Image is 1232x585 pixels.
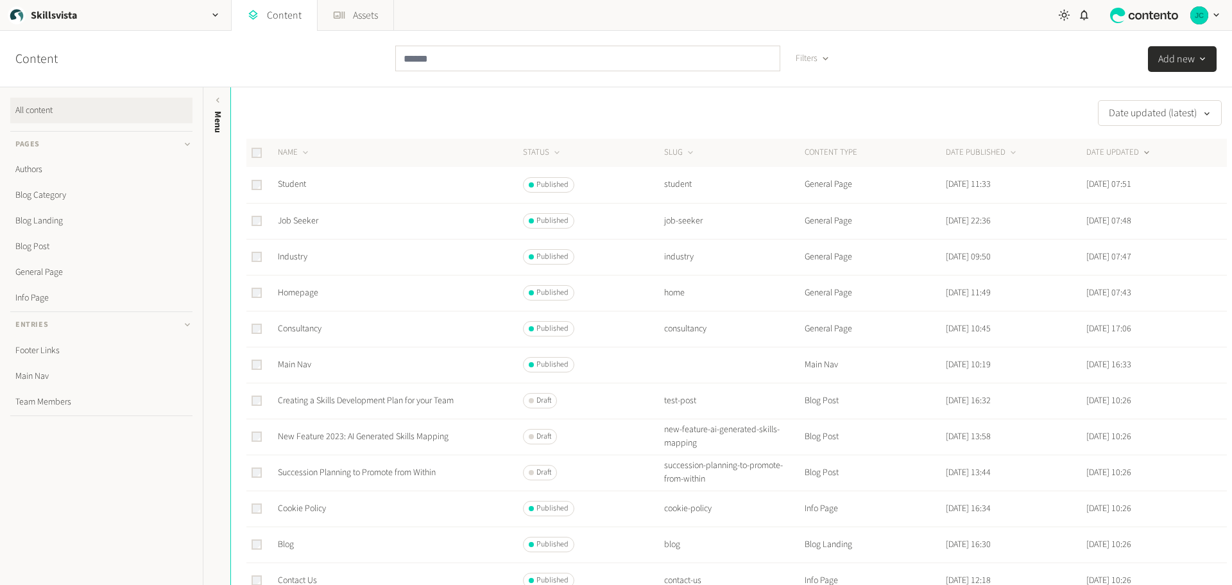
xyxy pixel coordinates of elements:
[536,251,569,263] span: Published
[15,319,48,331] span: Entries
[15,49,87,69] h2: Content
[1190,6,1208,24] img: Jason Culloty
[10,157,193,182] a: Authors
[1086,214,1131,227] time: [DATE] 07:48
[1086,178,1131,191] time: [DATE] 07:51
[278,286,318,299] a: Homepage
[10,208,193,234] a: Blog Landing
[15,139,40,150] span: Pages
[278,394,454,407] a: Creating a Skills Development Plan for your Team
[10,259,193,285] a: General Page
[946,502,991,515] time: [DATE] 16:34
[211,111,225,133] span: Menu
[278,250,307,263] a: Industry
[10,182,193,208] a: Blog Category
[663,491,805,527] td: cookie-policy
[946,214,991,227] time: [DATE] 22:36
[804,419,945,455] td: Blog Post
[1086,430,1131,443] time: [DATE] 10:26
[663,167,805,203] td: student
[278,146,311,159] button: NAME
[10,338,193,363] a: Footer Links
[804,347,945,383] td: Main Nav
[946,538,991,551] time: [DATE] 16:30
[278,322,321,335] a: Consultancy
[536,215,569,227] span: Published
[804,275,945,311] td: General Page
[664,146,696,159] button: SLUG
[523,146,562,159] button: STATUS
[1098,100,1222,126] button: Date updated (latest)
[536,323,569,335] span: Published
[663,455,805,491] td: succession-planning-to-promote-from-within
[804,203,945,239] td: General Page
[31,8,77,23] h2: Skillsvista
[946,322,991,335] time: [DATE] 10:45
[804,491,945,527] td: Info Page
[663,527,805,563] td: blog
[1086,286,1131,299] time: [DATE] 07:43
[804,239,945,275] td: General Page
[8,6,26,24] img: Skillsvista
[946,466,991,479] time: [DATE] 13:44
[536,179,569,191] span: Published
[536,395,551,406] span: Draft
[1086,250,1131,263] time: [DATE] 07:47
[804,311,945,347] td: General Page
[946,394,991,407] time: [DATE] 16:32
[663,275,805,311] td: home
[536,503,569,514] span: Published
[536,539,569,550] span: Published
[1086,394,1131,407] time: [DATE] 10:26
[10,363,193,389] a: Main Nav
[1086,322,1131,335] time: [DATE] 17:06
[946,286,991,299] time: [DATE] 11:49
[536,359,569,371] span: Published
[804,383,945,419] td: Blog Post
[278,214,318,227] a: Job Seeker
[536,467,551,478] span: Draft
[946,430,991,443] time: [DATE] 13:58
[946,358,991,371] time: [DATE] 10:19
[278,358,311,371] a: Main Nav
[536,287,569,299] span: Published
[1148,46,1217,72] button: Add new
[10,389,193,415] a: Team Members
[804,455,945,491] td: Blog Post
[278,466,436,479] a: Succession Planning to Promote from Within
[663,419,805,455] td: new-feature-ai-generated-skills-mapping
[804,527,945,563] td: Blog Landing
[785,46,840,71] button: Filters
[1086,502,1131,515] time: [DATE] 10:26
[804,139,945,167] th: CONTENT TYPE
[10,98,193,123] a: All content
[796,52,817,65] span: Filters
[1086,358,1131,371] time: [DATE] 16:33
[10,234,193,259] a: Blog Post
[536,431,551,442] span: Draft
[804,167,945,203] td: General Page
[663,383,805,419] td: test-post
[278,430,449,443] a: New Feature 2023: AI Generated Skills Mapping
[946,146,1018,159] button: DATE PUBLISHED
[10,285,193,311] a: Info Page
[1086,538,1131,551] time: [DATE] 10:26
[1086,466,1131,479] time: [DATE] 10:26
[946,178,991,191] time: [DATE] 11:33
[278,502,326,515] a: Cookie Policy
[278,178,306,191] a: Student
[663,203,805,239] td: job-seeker
[1086,146,1152,159] button: DATE UPDATED
[278,538,294,551] a: Blog
[946,250,991,263] time: [DATE] 09:50
[663,311,805,347] td: consultancy
[663,239,805,275] td: industry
